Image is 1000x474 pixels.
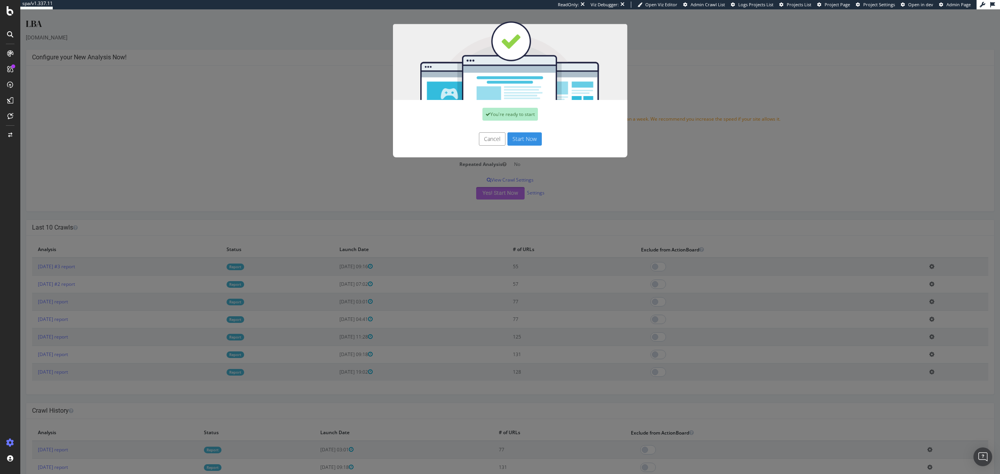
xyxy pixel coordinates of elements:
[939,2,971,8] a: Admin Page
[645,2,677,7] span: Open Viz Editor
[373,12,607,91] img: You're all set!
[691,2,725,7] span: Admin Crawl List
[863,2,895,7] span: Project Settings
[731,2,773,8] a: Logs Projects List
[946,2,971,7] span: Admin Page
[787,2,811,7] span: Projects List
[856,2,895,8] a: Project Settings
[779,2,811,8] a: Projects List
[591,2,619,8] div: Viz Debugger:
[908,2,933,7] span: Open in dev
[459,123,485,136] button: Cancel
[825,2,850,7] span: Project Page
[738,2,773,7] span: Logs Projects List
[637,2,677,8] a: Open Viz Editor
[558,2,579,8] div: ReadOnly:
[462,98,518,111] div: You're ready to start
[487,123,521,136] button: Start Now
[817,2,850,8] a: Project Page
[973,447,992,466] div: Open Intercom Messenger
[683,2,725,8] a: Admin Crawl List
[901,2,933,8] a: Open in dev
